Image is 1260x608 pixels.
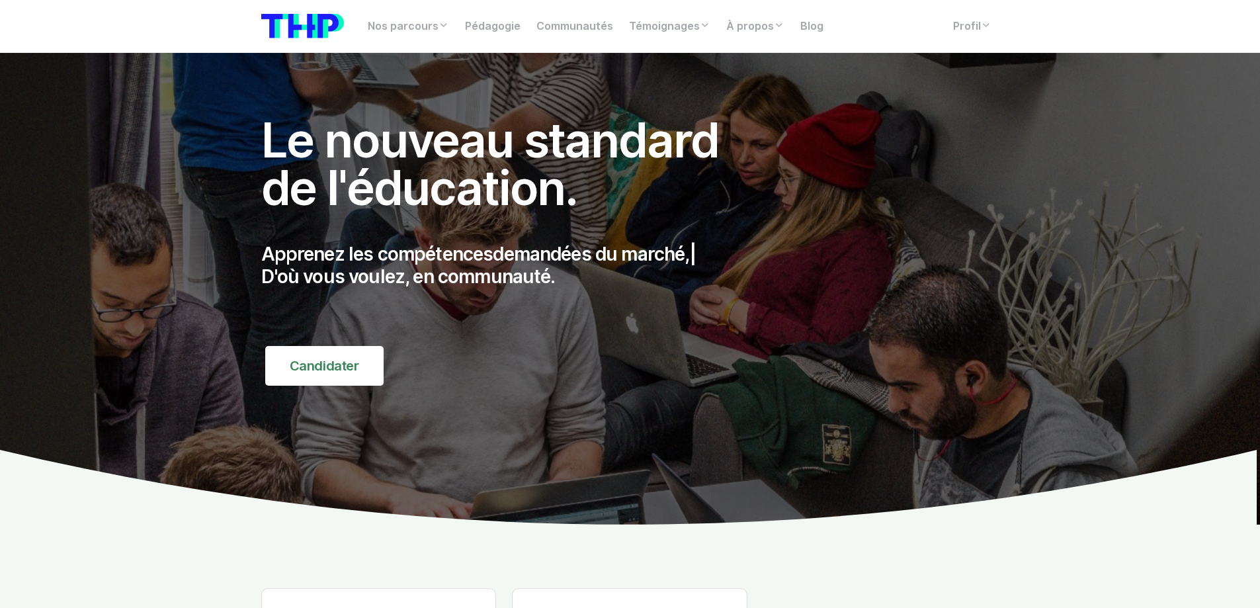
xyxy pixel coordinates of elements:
[457,13,528,40] a: Pédagogie
[493,243,689,265] span: demandées du marché,
[792,13,831,40] a: Blog
[528,13,621,40] a: Communautés
[690,243,696,265] span: |
[261,243,748,288] p: Apprenez les compétences D'où vous voulez, en communauté.
[360,13,457,40] a: Nos parcours
[718,13,792,40] a: À propos
[261,14,344,38] img: logo
[265,346,384,386] a: Candidater
[261,116,748,212] h1: Le nouveau standard de l'éducation.
[945,13,999,40] a: Profil
[621,13,718,40] a: Témoignages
